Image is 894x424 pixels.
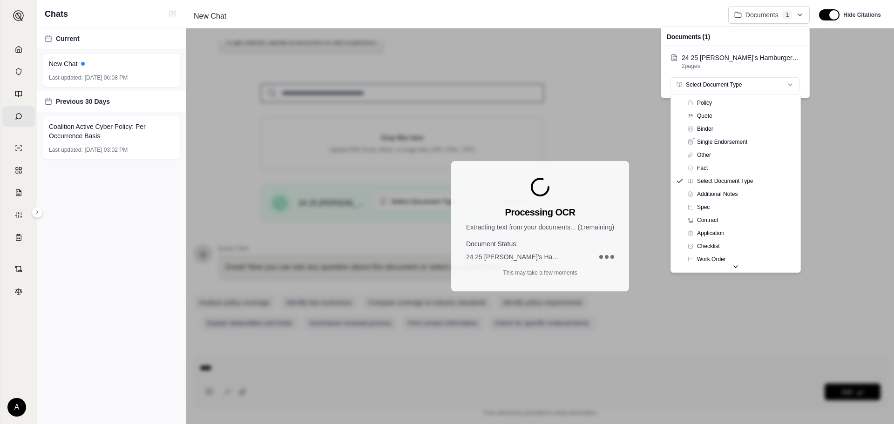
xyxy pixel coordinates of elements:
[697,216,718,224] span: Contract
[697,229,725,237] span: Application
[697,177,753,185] span: Select Document Type
[697,99,712,107] span: Policy
[697,190,738,198] span: Additional Notes
[697,164,708,172] span: Fact
[697,242,720,250] span: Checklist
[697,112,712,120] span: Quote
[697,203,710,211] span: Spec
[697,151,711,159] span: Other
[697,138,747,146] span: Single Endorsement
[697,256,726,263] span: Work Order
[697,125,713,133] span: Binder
